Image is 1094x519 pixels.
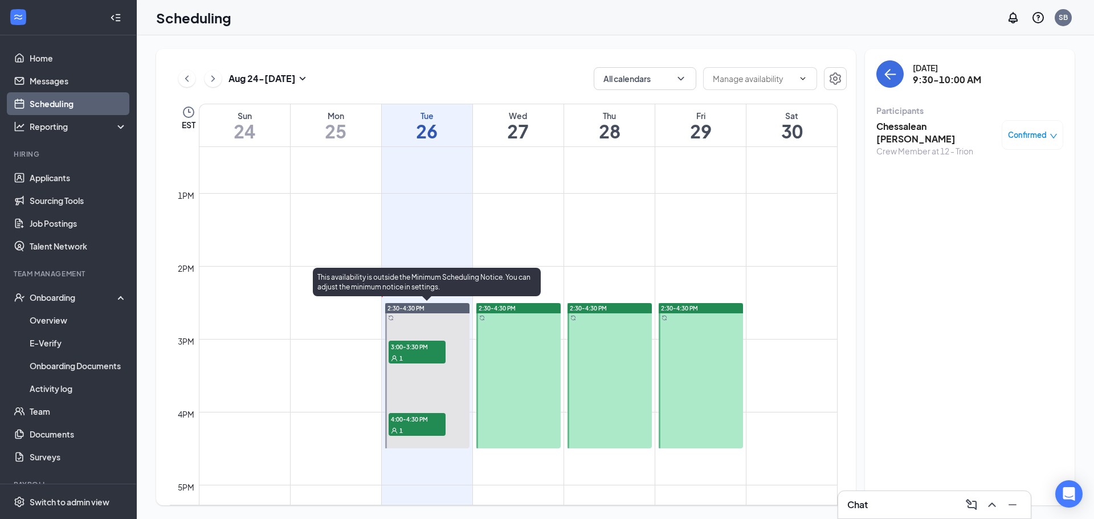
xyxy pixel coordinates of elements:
a: Applicants [30,166,127,189]
h3: Chat [847,498,868,511]
h1: Scheduling [156,8,231,27]
a: E-Verify [30,332,127,354]
svg: User [391,427,398,434]
h1: 27 [473,121,564,141]
div: Open Intercom Messenger [1055,480,1083,508]
svg: Minimize [1006,498,1019,512]
div: Crew Member at 12 - Trion [876,145,996,157]
h3: Chessalean [PERSON_NAME] [876,120,996,145]
a: Team [30,400,127,423]
div: 1pm [175,189,197,202]
button: ChevronRight [205,70,222,87]
div: 3pm [175,335,197,348]
svg: UserCheck [14,292,25,303]
div: 4pm [175,408,197,420]
svg: ChevronUp [985,498,999,512]
div: 2pm [175,262,197,275]
a: August 26, 2025 [382,104,472,146]
button: back-button [876,60,904,88]
h1: 29 [655,121,746,141]
svg: ChevronRight [207,72,219,85]
button: ComposeMessage [962,496,981,514]
a: Overview [30,309,127,332]
a: Activity log [30,377,127,400]
h1: 26 [382,121,472,141]
svg: Notifications [1006,11,1020,24]
svg: Sync [662,315,667,321]
a: Messages [30,70,127,92]
span: 4:00-4:30 PM [389,413,446,424]
span: down [1050,132,1058,140]
a: August 29, 2025 [655,104,746,146]
a: Home [30,47,127,70]
svg: Sync [479,315,485,321]
h1: 30 [746,121,837,141]
div: Sun [199,110,290,121]
span: 1 [399,427,403,435]
input: Manage availability [713,72,794,85]
svg: ChevronLeft [181,72,193,85]
svg: SmallChevronDown [296,72,309,85]
div: Participants [876,105,1063,116]
a: August 28, 2025 [564,104,655,146]
svg: ComposeMessage [965,498,978,512]
button: ChevronUp [983,496,1001,514]
a: Sourcing Tools [30,189,127,212]
h1: 25 [291,121,381,141]
span: 2:30-4:30 PM [479,304,516,312]
a: Job Postings [30,212,127,235]
a: August 27, 2025 [473,104,564,146]
span: 2:30-4:30 PM [387,304,424,312]
svg: Sync [388,315,394,321]
a: Talent Network [30,235,127,258]
div: Fri [655,110,746,121]
svg: Clock [182,105,195,119]
svg: Sync [570,315,576,321]
svg: Settings [14,496,25,508]
span: 2:30-4:30 PM [661,304,698,312]
div: Mon [291,110,381,121]
a: Surveys [30,446,127,468]
a: Documents [30,423,127,446]
svg: QuestionInfo [1031,11,1045,24]
div: Payroll [14,480,125,489]
div: Switch to admin view [30,496,109,508]
span: 3:00-3:30 PM [389,341,446,352]
h1: 28 [564,121,655,141]
svg: User [391,355,398,362]
svg: ChevronDown [798,74,807,83]
button: ChevronLeft [178,70,195,87]
svg: ArrowLeft [883,67,897,81]
a: August 24, 2025 [199,104,290,146]
button: Settings [824,67,847,90]
a: Onboarding Documents [30,354,127,377]
h3: 9:30-10:00 AM [913,73,981,86]
svg: WorkstreamLogo [13,11,24,23]
svg: Settings [828,72,842,85]
h1: 24 [199,121,290,141]
div: Hiring [14,149,125,159]
svg: ChevronDown [675,73,687,84]
button: All calendarsChevronDown [594,67,696,90]
button: Minimize [1003,496,1022,514]
div: Wed [473,110,564,121]
div: Team Management [14,269,125,279]
div: Thu [564,110,655,121]
span: Confirmed [1008,129,1047,141]
div: Sat [746,110,837,121]
div: SB [1059,13,1068,22]
div: 5pm [175,481,197,493]
div: [DATE] [913,62,981,73]
a: August 25, 2025 [291,104,381,146]
div: Tue [382,110,472,121]
svg: Analysis [14,121,25,132]
span: 1 [399,354,403,362]
div: Reporting [30,121,128,132]
a: Scheduling [30,92,127,115]
svg: Collapse [110,12,121,23]
div: This availability is outside the Minimum Scheduling Notice. You can adjust the minimum notice in ... [313,268,541,296]
span: 2:30-4:30 PM [570,304,607,312]
h3: Aug 24 - [DATE] [228,72,296,85]
span: EST [182,119,195,130]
